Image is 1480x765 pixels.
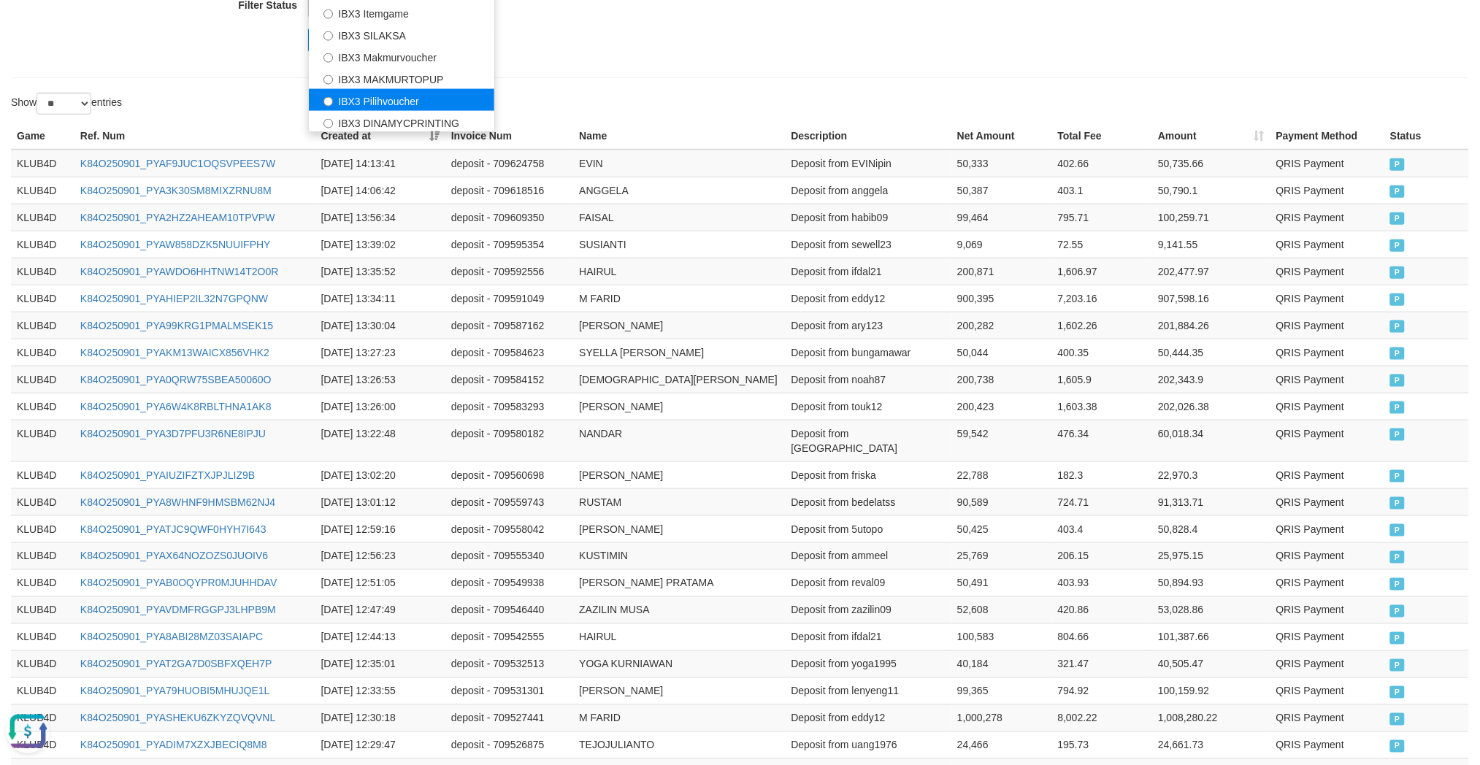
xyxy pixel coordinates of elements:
td: QRIS Payment [1270,488,1384,515]
td: KLUB4D [11,285,74,312]
td: [PERSON_NAME] [573,515,785,542]
td: 60,018.34 [1152,420,1270,461]
td: 321.47 [1052,650,1153,677]
td: 50,444.35 [1152,339,1270,366]
td: [DEMOGRAPHIC_DATA][PERSON_NAME] [573,366,785,393]
td: [PERSON_NAME] [573,312,785,339]
td: KLUB4D [11,623,74,650]
td: 50,333 [951,150,1052,177]
a: K84O250901_PYA79HUOBI5MHUJQE1L [80,685,270,697]
span: PAID [1390,239,1405,252]
td: 40,184 [951,650,1052,677]
td: TEJOJULIANTO [573,731,785,758]
td: 50,425 [951,515,1052,542]
th: Amount: activate to sort column ascending [1152,123,1270,150]
td: 200,423 [951,393,1052,420]
td: [PERSON_NAME] [573,461,785,488]
span: PAID [1390,686,1405,699]
td: 476.34 [1052,420,1153,461]
a: K84O250901_PYAF9JUC1OQSVPEES7W [80,158,275,169]
th: Game [11,123,74,150]
td: Deposit from eddy12 [786,285,952,312]
td: Deposit from bungamawar [786,339,952,366]
td: 25,975.15 [1152,542,1270,569]
span: PAID [1390,470,1405,483]
td: 7,203.16 [1052,285,1153,312]
td: QRIS Payment [1270,461,1384,488]
td: Deposit from habib09 [786,204,952,231]
span: PAID [1390,578,1405,591]
label: IBX3 Itemgame [309,1,494,23]
input: IBX3 Makmurvoucher [323,53,333,63]
label: IBX3 Makmurvoucher [309,45,494,67]
td: QRIS Payment [1270,704,1384,731]
td: deposit - 709595354 [445,231,573,258]
a: K84O250901_PYAWDO6HHTNW14T2O0R [80,266,279,277]
td: [DATE] 12:59:16 [315,515,445,542]
th: Ref. Num [74,123,315,150]
td: Deposit from zazilin09 [786,596,952,623]
td: deposit - 709526875 [445,731,573,758]
td: [DATE] 13:30:04 [315,312,445,339]
td: deposit - 709624758 [445,150,573,177]
a: K84O250901_PYA3D7PFU3R6NE8IPJU [80,428,266,439]
input: IBX3 DINAMYCPRINTING [323,119,333,128]
td: 195.73 [1052,731,1153,758]
td: deposit - 709618516 [445,177,573,204]
td: [DATE] 13:34:11 [315,285,445,312]
td: [DATE] 13:35:52 [315,258,445,285]
span: PAID [1390,428,1405,441]
td: 804.66 [1052,623,1153,650]
td: 1,605.9 [1052,366,1153,393]
td: HAIRUL [573,258,785,285]
td: deposit - 709549938 [445,569,573,596]
td: Deposit from ifdal21 [786,623,952,650]
th: Name [573,123,785,150]
th: Total Fee [1052,123,1153,150]
td: KLUB4D [11,569,74,596]
td: [DATE] 12:47:49 [315,596,445,623]
td: KLUB4D [11,150,74,177]
td: Deposit from reval09 [786,569,952,596]
td: 50,044 [951,339,1052,366]
a: K84O250901_PYA3K30SM8MIXZRNU8M [80,185,272,196]
td: KLUB4D [11,596,74,623]
select: Showentries [37,93,91,115]
td: QRIS Payment [1270,339,1384,366]
td: Deposit from bedelatss [786,488,952,515]
td: ZAZILIN MUSA [573,596,785,623]
td: Deposit from ammeel [786,542,952,569]
td: 402.66 [1052,150,1153,177]
span: PAID [1390,551,1405,564]
td: Deposit from [GEOGRAPHIC_DATA] [786,420,952,461]
td: KLUB4D [11,366,74,393]
label: IBX3 SILAKSA [309,23,494,45]
td: [DATE] 12:44:13 [315,623,445,650]
td: [DATE] 13:39:02 [315,231,445,258]
th: Invoice Num [445,123,573,150]
td: 100,259.71 [1152,204,1270,231]
span: PAID [1390,185,1405,198]
a: K84O250901_PYADIM7XZXJBECIQ8M8 [80,739,267,751]
span: PAID [1390,632,1405,645]
td: Deposit from noah87 [786,366,952,393]
td: deposit - 709580182 [445,420,573,461]
span: PAID [1390,659,1405,672]
span: PAID [1390,713,1405,726]
td: QRIS Payment [1270,731,1384,758]
td: [DATE] 12:29:47 [315,731,445,758]
td: Deposit from lenyeng11 [786,677,952,704]
td: QRIS Payment [1270,650,1384,677]
td: [DATE] 13:56:34 [315,204,445,231]
td: 72.55 [1052,231,1153,258]
td: QRIS Payment [1270,596,1384,623]
td: M FARID [573,704,785,731]
span: PAID [1390,158,1405,171]
td: 403.93 [1052,569,1153,596]
td: [DATE] 12:33:55 [315,677,445,704]
th: Description [786,123,952,150]
a: K84O250901_PYA2HZ2AHEAM10TPVPW [80,212,275,223]
td: 52,608 [951,596,1052,623]
span: PAID [1390,347,1405,360]
td: KLUB4D [11,258,74,285]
